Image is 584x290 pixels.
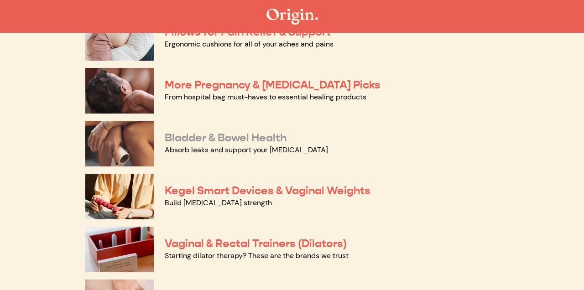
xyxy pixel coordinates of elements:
a: Absorb leaks and support your [MEDICAL_DATA] [165,145,328,155]
img: More Pregnancy & Postpartum Picks [85,68,154,114]
img: The Origin Shop [266,9,318,25]
a: From hospital bag must-haves to essential healing products [165,92,366,102]
a: Ergonomic cushions for all of your aches and pains [165,39,334,49]
img: Bladder & Bowel Health [85,121,154,166]
a: Starting dilator therapy? These are the brands we trust [165,251,349,260]
a: More Pregnancy & [MEDICAL_DATA] Picks [165,78,381,92]
a: Vaginal & Rectal Trainers (Dilators) [165,237,347,250]
img: Kegel Smart Devices & Vaginal Weights [85,174,154,219]
a: Bladder & Bowel Health [165,131,287,145]
img: Vaginal & Rectal Trainers (Dilators) [85,227,154,272]
img: Pillows for Pain Relief & Support [85,15,154,61]
a: Build [MEDICAL_DATA] strength [165,198,272,207]
a: Kegel Smart Devices & Vaginal Weights [165,184,370,197]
